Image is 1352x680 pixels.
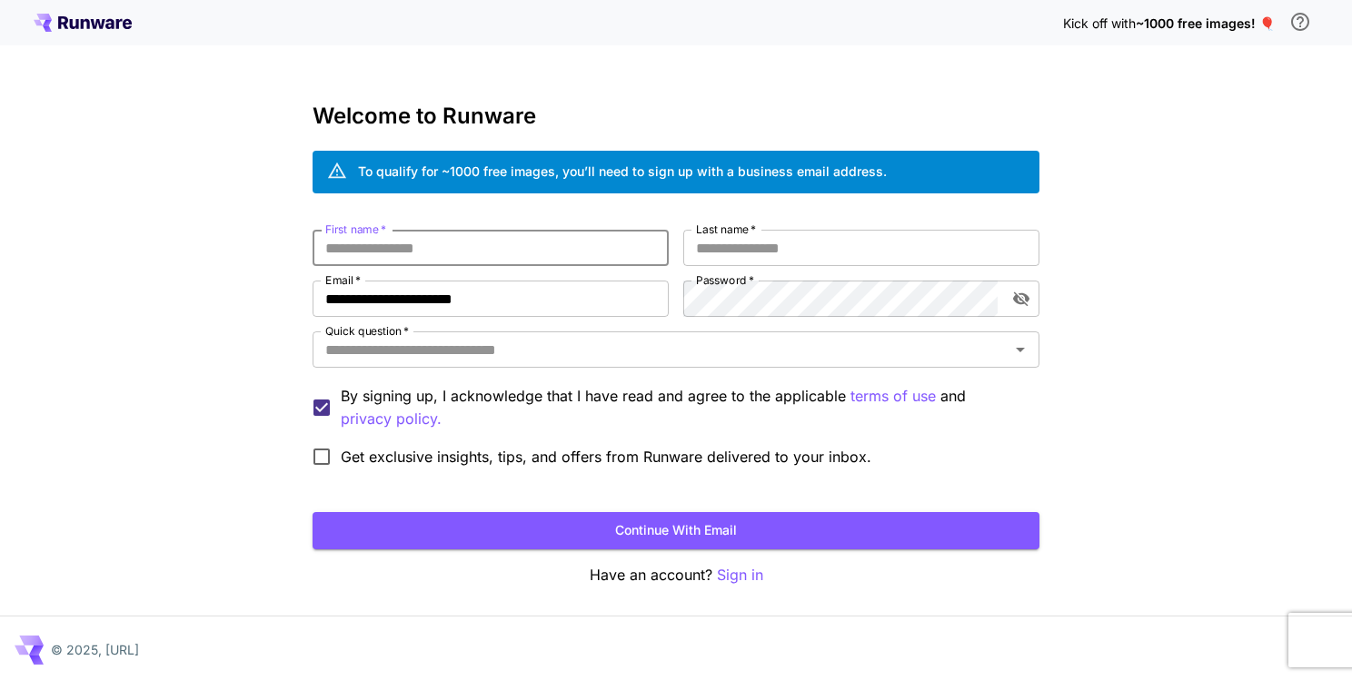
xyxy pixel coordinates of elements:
[325,272,361,288] label: Email
[696,222,756,237] label: Last name
[1063,15,1136,31] span: Kick off with
[358,162,887,181] div: To qualify for ~1000 free images, you’ll need to sign up with a business email address.
[51,640,139,659] p: © 2025, [URL]
[313,103,1039,129] h3: Welcome to Runware
[1136,15,1275,31] span: ~1000 free images! 🎈
[341,385,1025,430] p: By signing up, I acknowledge that I have read and agree to the applicable and
[1008,337,1033,362] button: Open
[341,408,442,430] p: privacy policy.
[341,408,442,430] button: By signing up, I acknowledge that I have read and agree to the applicable terms of use and
[313,512,1039,549] button: Continue with email
[313,564,1039,586] p: Have an account?
[341,446,871,468] span: Get exclusive insights, tips, and offers from Runware delivered to your inbox.
[696,272,754,288] label: Password
[325,323,409,339] label: Quick question
[850,385,936,408] button: By signing up, I acknowledge that I have read and agree to the applicable and privacy policy.
[850,385,936,408] p: terms of use
[1005,282,1038,315] button: toggle password visibility
[1282,4,1318,40] button: In order to qualify for free credit, you need to sign up with a business email address and click ...
[325,222,386,237] label: First name
[717,564,763,586] button: Sign in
